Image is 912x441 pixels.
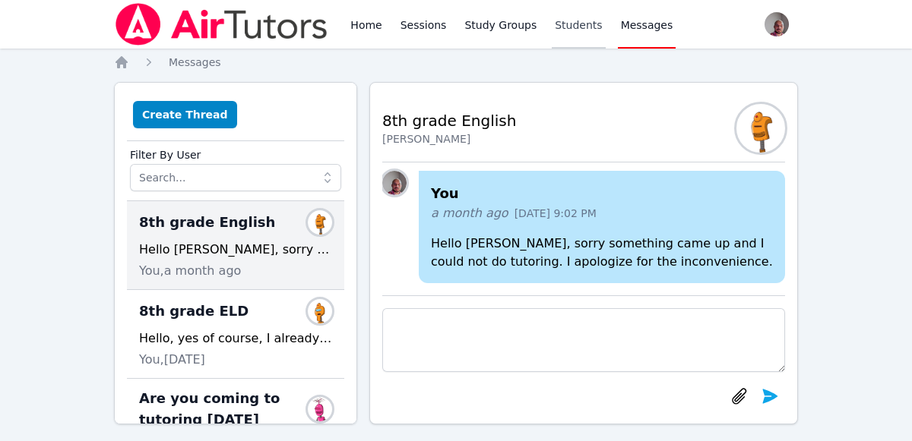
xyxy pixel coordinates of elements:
[515,206,597,221] span: [DATE] 9:02 PM
[382,171,407,195] img: Anton Nikitin
[431,204,508,222] span: a month ago
[127,201,344,290] div: 8th grade EnglishTetiana SlobodianiukHello [PERSON_NAME], sorry something came up and I could not...
[114,55,798,70] nav: Breadcrumb
[382,110,516,131] h2: 8th grade English
[169,56,221,68] span: Messages
[382,131,516,146] div: [PERSON_NAME]
[139,301,249,322] span: 8th grade ELD
[139,388,314,430] span: Are you coming to tutoring [DATE]
[139,351,205,369] span: You, [DATE]
[139,329,332,348] div: Hello, yes of course, I already rescheduled the [DATE] appointment for [DATE] 3 pm. Let me know i...
[139,241,332,259] div: Hello [PERSON_NAME], sorry something came up and I could not do tutoring. I apologize for the inc...
[308,299,332,323] img: Yaro Slobodianiuk
[621,17,673,33] span: Messages
[130,141,341,164] label: Filter By User
[736,104,785,153] img: Tetiana Slobodianiuk
[130,164,341,191] input: Search...
[308,210,332,235] img: Tetiana Slobodianiuk
[139,212,275,233] span: 8th grade English
[431,183,773,204] h4: You
[133,101,237,128] button: Create Thread
[114,3,329,46] img: Air Tutors
[139,262,241,280] span: You, a month ago
[431,235,773,271] p: Hello [PERSON_NAME], sorry something came up and I could not do tutoring. I apologize for the inc...
[127,290,344,379] div: 8th grade ELDYaro SlobodianiukHello, yes of course, I already rescheduled the [DATE] appointment ...
[308,397,332,421] img: Matvei Malkhanov
[169,55,221,70] a: Messages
